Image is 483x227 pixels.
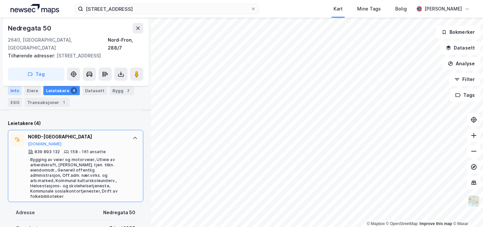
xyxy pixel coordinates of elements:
div: Bygg [110,86,134,95]
a: Mapbox [367,221,385,226]
div: 2640, [GEOGRAPHIC_DATA], [GEOGRAPHIC_DATA] [8,36,108,52]
button: Analyse [442,57,480,70]
button: Tags [450,89,480,102]
div: Transaksjoner [25,98,70,107]
button: Filter [449,73,480,86]
span: Tilhørende adresser: [8,53,57,58]
input: Søk på adresse, matrikkel, gårdeiere, leietakere eller personer [83,4,251,14]
button: [DOMAIN_NAME] [28,141,62,147]
button: Datasett [440,41,480,54]
div: Info [8,86,22,95]
div: 158 - 161 ansatte [70,149,106,155]
div: 1 [60,99,67,106]
div: Leietakere (4) [8,119,143,127]
div: Nedregata 50 [103,209,135,217]
div: ESG [8,98,22,107]
a: OpenStreetMap [386,221,418,226]
div: 839 893 132 [34,149,60,155]
div: [STREET_ADDRESS] [8,52,138,60]
button: Bokmerker [436,26,480,39]
div: Nedregata 50 [8,23,53,33]
div: Adresse [16,209,35,217]
div: Leietakere [43,86,80,95]
div: Bygging av veier og motorveier, Utleie av arbeidskraft, [PERSON_NAME]. tjen. tilkn. eiendomsdr., ... [30,157,126,199]
div: Datasett [82,86,107,95]
button: Tag [8,68,64,81]
div: NORD-[GEOGRAPHIC_DATA] [28,133,126,141]
div: [PERSON_NAME] [425,5,462,13]
div: Nord-Fron, 288/7 [108,36,143,52]
a: Improve this map [420,221,452,226]
div: 2 [125,87,131,94]
div: 4 [71,87,77,94]
iframe: Chat Widget [450,196,483,227]
img: logo.a4113a55bc3d86da70a041830d287a7e.svg [11,4,59,14]
div: Bolig [395,5,407,13]
div: Eiere [24,86,41,95]
div: Kart [333,5,343,13]
div: Mine Tags [357,5,381,13]
img: Z [468,195,480,207]
div: Kontrollprogram for chat [450,196,483,227]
